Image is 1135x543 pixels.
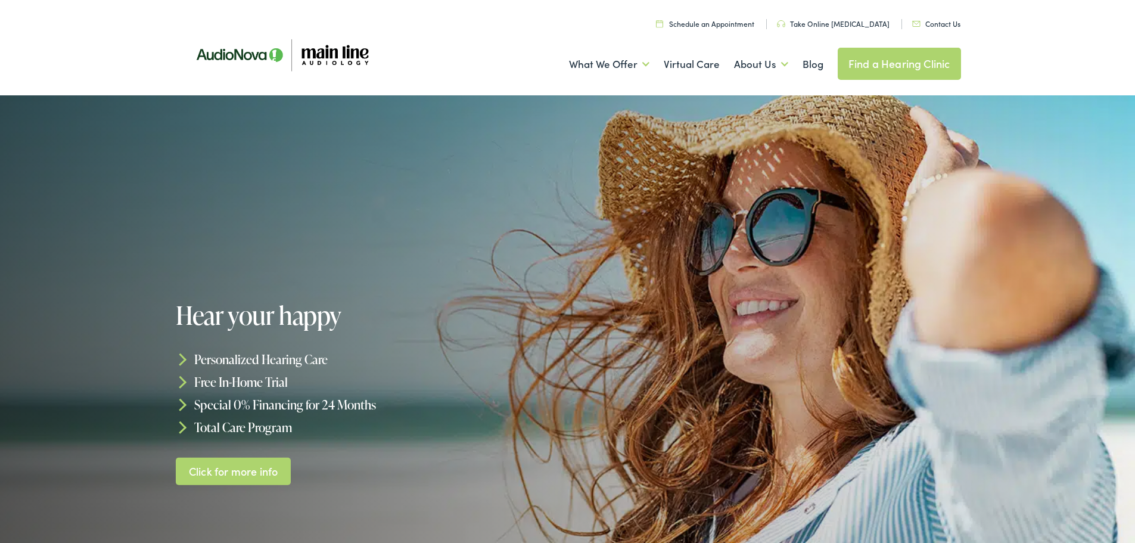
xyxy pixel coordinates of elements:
li: Total Care Program [176,415,573,438]
a: Schedule an Appointment [656,18,754,29]
li: Special 0% Financing for 24 Months [176,393,573,416]
img: utility icon [656,20,663,27]
a: Click for more info [176,457,291,485]
a: What We Offer [569,42,649,86]
li: Personalized Hearing Care [176,348,573,371]
a: Take Online [MEDICAL_DATA] [777,18,890,29]
a: Contact Us [912,18,960,29]
h1: Hear your happy [176,302,573,329]
img: utility icon [912,21,921,27]
a: Blog [803,42,823,86]
a: Virtual Care [664,42,720,86]
li: Free In-Home Trial [176,371,573,393]
a: About Us [734,42,788,86]
img: utility icon [777,20,785,27]
a: Find a Hearing Clinic [838,48,961,80]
